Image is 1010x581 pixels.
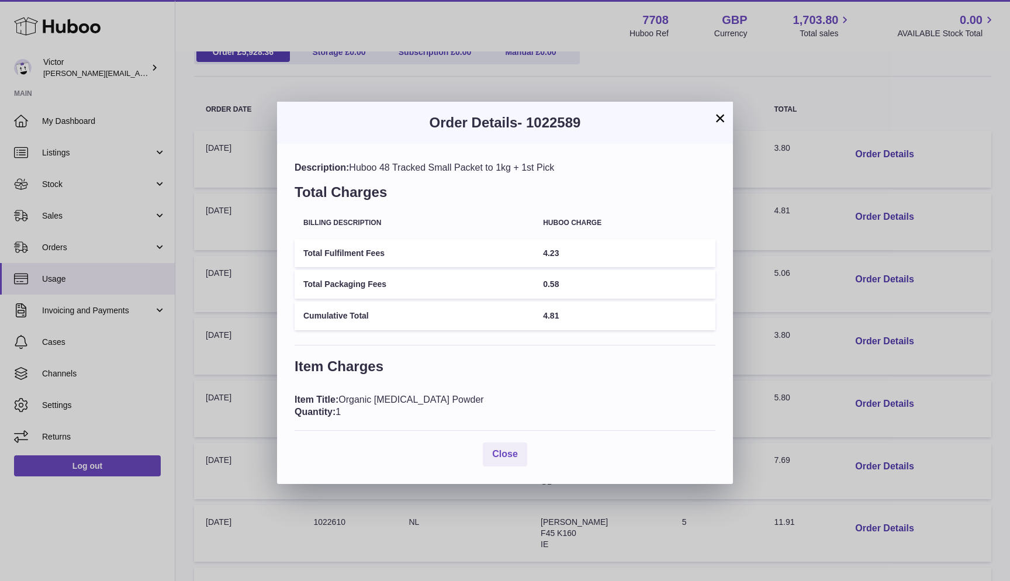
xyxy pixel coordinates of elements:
th: Huboo charge [534,210,715,236]
td: Total Fulfilment Fees [295,239,534,268]
span: 4.23 [543,248,559,258]
span: Description: [295,162,349,172]
span: Quantity: [295,407,335,417]
td: Total Packaging Fees [295,270,534,299]
h3: Item Charges [295,357,715,382]
span: Item Title: [295,395,338,404]
th: Billing Description [295,210,534,236]
span: 4.81 [543,311,559,320]
button: × [713,111,727,125]
div: Huboo 48 Tracked Small Packet to 1kg + 1st Pick [295,161,715,174]
span: - 1022589 [517,115,580,130]
span: Close [492,449,518,459]
h3: Total Charges [295,183,715,207]
td: Cumulative Total [295,302,534,330]
h3: Order Details [295,113,715,132]
button: Close [483,442,527,466]
div: Organic [MEDICAL_DATA] Powder 1 [295,393,715,419]
span: 0.58 [543,279,559,289]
